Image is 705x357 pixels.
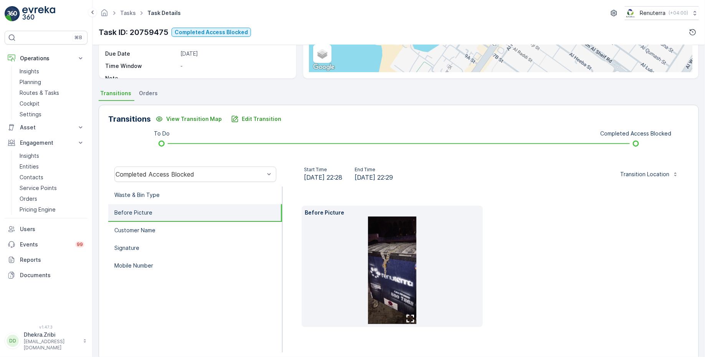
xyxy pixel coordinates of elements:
[114,191,160,199] p: Waste & Bin Type
[20,163,39,170] p: Entities
[105,74,177,82] p: Note
[114,209,152,217] p: Before Picture
[20,152,39,160] p: Insights
[114,244,139,252] p: Signature
[355,167,393,173] p: End Time
[17,172,88,183] a: Contacts
[625,6,699,20] button: Renuterra(+04:00)
[17,109,88,120] a: Settings
[175,28,248,36] p: Completed Access Blocked
[5,51,88,66] button: Operations
[5,237,88,252] a: Events99
[20,184,57,192] p: Service Points
[20,174,43,181] p: Contacts
[669,10,688,16] p: ( +04:00 )
[120,10,136,16] a: Tasks
[180,50,288,58] p: [DATE]
[17,150,88,161] a: Insights
[5,120,88,135] button: Asset
[166,115,222,123] p: View Transition Map
[139,89,158,97] span: Orders
[180,62,288,70] p: -
[20,271,84,279] p: Documents
[116,171,264,178] div: Completed Access Blocked
[20,68,39,75] p: Insights
[77,241,83,248] p: 99
[600,130,671,137] p: Completed Access Blocked
[620,170,669,178] p: Transition Location
[20,78,41,86] p: Planning
[20,256,84,264] p: Reports
[17,183,88,193] a: Service Points
[368,217,416,324] img: b79b0b7bbbb0431eb16e51d2f01f16f0.jpg
[20,206,56,213] p: Pricing Engine
[20,111,41,118] p: Settings
[24,339,79,351] p: [EMAIL_ADDRESS][DOMAIN_NAME]
[24,331,79,339] p: Dhekra.Zribi
[17,161,88,172] a: Entities
[180,74,288,82] p: -
[99,26,168,38] p: Task ID: 20759475
[5,331,88,351] button: DDDhekra.Zribi[EMAIL_ADDRESS][DOMAIN_NAME]
[20,89,59,97] p: Routes & Tasks
[314,45,331,62] a: Layers
[105,50,177,58] p: Due Date
[172,28,251,37] button: Completed Access Blocked
[7,335,19,347] div: DD
[20,241,71,248] p: Events
[108,113,151,125] p: Transitions
[20,195,37,203] p: Orders
[311,62,337,72] img: Google
[20,139,72,147] p: Engagement
[20,225,84,233] p: Users
[20,100,40,107] p: Cockpit
[154,130,170,137] p: To Do
[151,113,226,125] button: View Transition Map
[304,167,342,173] p: Start Time
[114,262,153,269] p: Mobile Number
[5,135,88,150] button: Engagement
[5,268,88,283] a: Documents
[146,9,182,17] span: Task Details
[17,77,88,88] a: Planning
[5,6,20,21] img: logo
[304,173,342,182] span: [DATE] 22:28
[100,89,131,97] span: Transitions
[114,226,155,234] p: Customer Name
[100,12,109,18] a: Homepage
[5,221,88,237] a: Users
[625,9,637,17] img: Screenshot_2024-07-26_at_13.33.01.png
[105,62,177,70] p: Time Window
[616,168,683,180] button: Transition Location
[242,115,281,123] p: Edit Transition
[17,193,88,204] a: Orders
[305,209,480,217] p: Before Picture
[17,204,88,215] a: Pricing Engine
[17,98,88,109] a: Cockpit
[74,35,82,41] p: ⌘B
[355,173,393,182] span: [DATE] 22:29
[5,252,88,268] a: Reports
[20,124,72,131] p: Asset
[640,9,665,17] p: Renuterra
[5,325,88,329] span: v 1.47.3
[22,6,55,21] img: logo_light-DOdMpM7g.png
[311,62,337,72] a: Open this area in Google Maps (opens a new window)
[17,66,88,77] a: Insights
[226,113,286,125] button: Edit Transition
[17,88,88,98] a: Routes & Tasks
[20,55,72,62] p: Operations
